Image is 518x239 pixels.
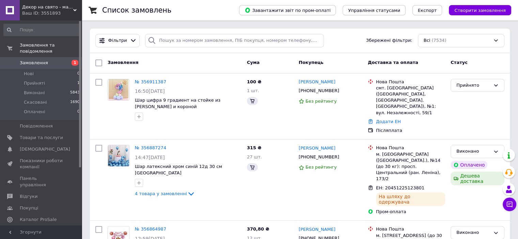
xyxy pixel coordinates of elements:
[343,5,406,15] button: Управління статусами
[247,88,259,93] span: 1 шт.
[24,80,45,86] span: Прийняті
[376,209,445,215] div: Пром-оплата
[135,191,187,196] span: 4 товара у замовленні
[247,145,262,150] span: 315 ₴
[299,226,335,233] a: [PERSON_NAME]
[503,198,516,211] button: Чат з покупцем
[20,60,48,66] span: Замовлення
[108,79,129,101] a: Фото товару
[376,185,424,190] span: ЕН: 20451225123801
[20,193,37,200] span: Відгуки
[239,5,336,15] button: Завантажити звіт по пром-оплаті
[412,5,442,15] button: Експорт
[70,99,80,105] span: 1690
[20,205,38,211] span: Покупці
[20,175,63,188] span: Панель управління
[3,24,80,36] input: Пошук
[456,229,490,236] div: Виконано
[135,164,222,175] a: Шар латексний хром синій 12д 30 см [GEOGRAPHIC_DATA]
[376,226,445,232] div: Нова Пошта
[456,148,490,155] div: Виконано
[109,79,128,100] img: Фото товару
[247,79,262,84] span: 100 ₴
[454,8,506,13] span: Створити замовлення
[376,79,445,85] div: Нова Пошта
[297,86,341,95] div: [PHONE_NUMBER]
[72,60,78,66] span: 1
[376,127,445,134] div: Післяплата
[102,6,171,14] h1: Список замовлень
[247,60,260,65] span: Cума
[376,151,445,182] div: м. [GEOGRAPHIC_DATA] ([GEOGRAPHIC_DATA].), №14 (до 30 кг): просп. Центральний (ран. Леніна), 173/2
[368,60,418,65] span: Доставка та оплата
[77,71,80,77] span: 0
[108,145,129,167] a: Фото товару
[418,8,437,13] span: Експорт
[70,90,80,96] span: 5843
[20,135,63,141] span: Товари та послуги
[20,42,82,54] span: Замовлення та повідомлення
[299,145,335,152] a: [PERSON_NAME]
[135,155,165,160] span: 14:47[DATE]
[456,82,490,89] div: Прийнято
[135,226,166,232] a: № 356864987
[108,145,129,166] img: Фото товару
[24,99,47,105] span: Скасовані
[305,165,337,170] span: Без рейтингу
[245,7,330,13] span: Завантажити звіт по пром-оплаті
[24,109,45,115] span: Оплачені
[20,158,63,170] span: Показники роботи компанії
[449,5,511,15] button: Створити замовлення
[77,80,80,86] span: 1
[145,34,324,47] input: Пошук за номером замовлення, ПІБ покупця, номером телефону, Email, номером накладної
[451,161,487,169] div: Оплачено
[451,172,504,185] div: Дешева доставка
[135,98,220,109] a: Шар цифра 9 градиент на стойке из [PERSON_NAME] и короной
[297,153,341,161] div: [PHONE_NUMBER]
[376,85,445,116] div: смт. [GEOGRAPHIC_DATA] ([GEOGRAPHIC_DATA], [GEOGRAPHIC_DATA]. [GEOGRAPHIC_DATA]), №1: вул. Незале...
[24,90,45,96] span: Виконані
[451,60,468,65] span: Статус
[299,60,324,65] span: Покупець
[22,10,82,16] div: Ваш ID: 3551893
[20,123,53,129] span: Повідомлення
[366,37,412,44] span: Збережені фільтри:
[299,79,335,85] a: [PERSON_NAME]
[20,217,57,223] span: Каталог ProSale
[376,119,401,124] a: Додати ЕН
[247,154,262,159] span: 27 шт.
[22,4,73,10] span: Декор на свято - магазин повітряних куль та товарів для свята
[135,191,195,196] a: 4 товара у замовленні
[108,37,127,44] span: Фільтри
[376,192,445,206] div: На шляху до одержувача
[135,79,166,84] a: № 356911387
[20,146,70,152] span: [DEMOGRAPHIC_DATA]
[135,88,165,94] span: 16:50[DATE]
[247,226,269,232] span: 370,80 ₴
[442,7,511,13] a: Створити замовлення
[108,60,138,65] span: Замовлення
[77,109,80,115] span: 0
[348,8,400,13] span: Управління статусами
[431,38,446,43] span: (7534)
[424,37,430,44] span: Всі
[305,99,337,104] span: Без рейтингу
[135,145,166,150] a: № 356887274
[376,145,445,151] div: Нова Пошта
[24,71,34,77] span: Нові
